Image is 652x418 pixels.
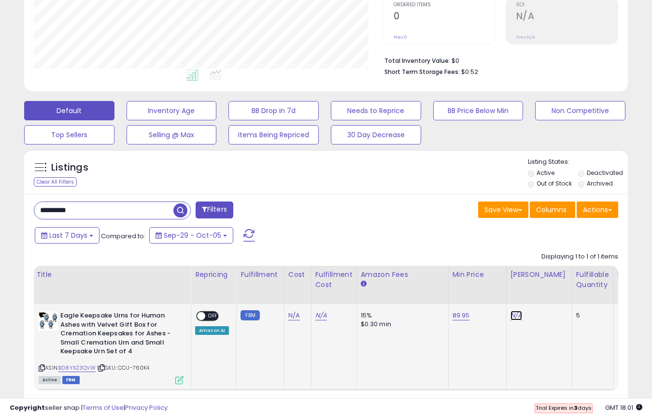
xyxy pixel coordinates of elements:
[125,403,168,412] a: Privacy Policy
[58,364,96,372] a: B08YXZ3QVW
[35,227,99,244] button: Last 7 Days
[195,270,232,280] div: Repricing
[101,231,145,241] span: Compared to:
[34,177,77,187] div: Clear All Filters
[453,270,502,280] div: Min Price
[535,101,625,120] button: Non Competitive
[361,280,367,288] small: Amazon Fees.
[24,125,114,144] button: Top Sellers
[288,311,300,320] a: N/A
[36,270,187,280] div: Title
[536,404,592,412] span: Trial Expires in days
[587,169,623,177] label: Deactivated
[241,270,280,280] div: Fulfillment
[331,125,421,144] button: 30 Day Decrease
[576,311,606,320] div: 5
[149,227,233,244] button: Sep-29 - Oct-05
[541,252,618,261] div: Displaying 1 to 1 of 1 items
[39,376,61,384] span: All listings currently available for purchase on Amazon
[10,404,168,413] div: seller snap | |
[510,270,568,280] div: [PERSON_NAME]
[510,311,522,320] a: N/A
[461,67,478,76] span: $0.52
[39,311,58,331] img: 51ba2Ib4W1L._SL40_.jpg
[24,101,114,120] button: Default
[288,270,307,280] div: Cost
[315,311,327,320] a: N/A
[577,202,618,218] button: Actions
[49,231,87,240] span: Last 7 Days
[228,101,319,120] button: BB Drop in 7d
[62,376,80,384] span: FBM
[605,403,642,412] span: 2025-10-13 18:01 GMT
[587,179,613,187] label: Archived
[478,202,528,218] button: Save View
[576,270,609,290] div: Fulfillable Quantity
[315,270,353,290] div: Fulfillment Cost
[361,270,444,280] div: Amazon Fees
[97,364,150,372] span: | SKU: CCU-760K4
[384,57,450,65] b: Total Inventory Value:
[195,326,229,335] div: Amazon AI
[537,179,572,187] label: Out of Stock
[361,320,441,329] div: $0.30 min
[361,311,441,320] div: 15%
[433,101,524,120] button: BB Price Below Min
[453,311,470,320] a: 89.95
[331,101,421,120] button: Needs to Reprice
[528,158,628,167] p: Listing States:
[164,231,221,240] span: Sep-29 - Oct-05
[384,54,611,66] li: $0
[516,34,535,40] small: Prev: N/A
[530,202,575,218] button: Columns
[394,2,495,8] span: Ordered Items
[196,202,233,218] button: Filters
[537,169,554,177] label: Active
[51,161,88,174] h5: Listings
[83,403,124,412] a: Terms of Use
[127,125,217,144] button: Selling @ Max
[516,2,618,8] span: ROI
[536,205,567,215] span: Columns
[241,310,259,320] small: FBM
[516,11,618,24] h2: N/A
[574,404,578,412] b: 3
[228,125,319,144] button: Items Being Repriced
[205,312,221,320] span: OFF
[394,34,407,40] small: Prev: 0
[127,101,217,120] button: Inventory Age
[39,311,184,383] div: ASIN:
[60,311,178,359] b: Eagle Keepsake Urns for Human Ashes with Velvet Gift Box for Cremation Keepsakes for Ashes - Smal...
[394,11,495,24] h2: 0
[10,403,45,412] strong: Copyright
[384,68,460,76] b: Short Term Storage Fees:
